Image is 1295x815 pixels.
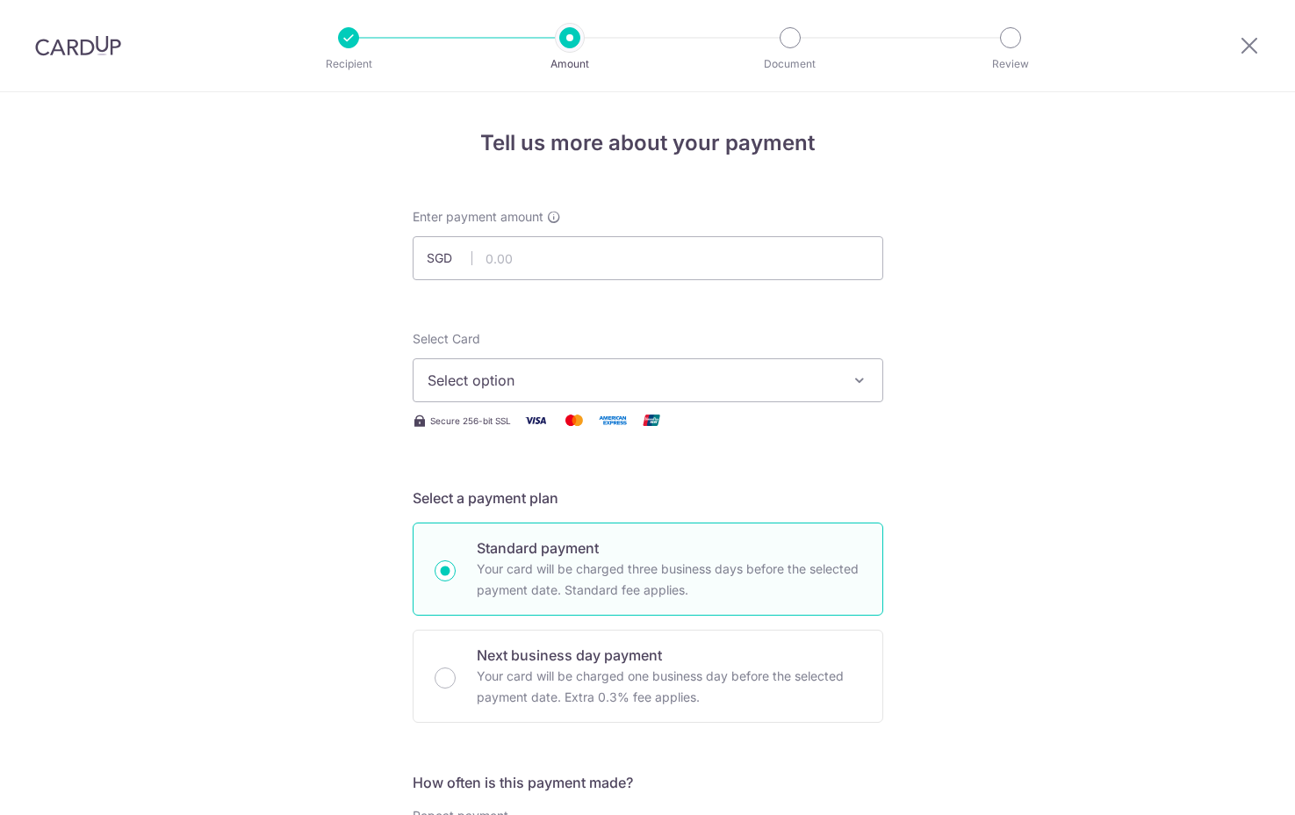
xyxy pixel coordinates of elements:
h5: Select a payment plan [413,487,883,508]
button: Select option [413,358,883,402]
span: translation missing: en.payables.payment_networks.credit_card.summary.labels.select_card [413,331,480,346]
span: SGD [427,249,472,267]
img: Visa [518,409,553,431]
h5: How often is this payment made? [413,772,883,793]
p: Standard payment [477,537,861,559]
p: Amount [505,55,635,73]
span: Select option [428,370,837,391]
p: Document [725,55,855,73]
p: Next business day payment [477,645,861,666]
p: Your card will be charged one business day before the selected payment date. Extra 0.3% fee applies. [477,666,861,708]
h4: Tell us more about your payment [413,127,883,159]
input: 0.00 [413,236,883,280]
span: Enter payment amount [413,208,543,226]
img: American Express [595,409,630,431]
span: Secure 256-bit SSL [430,414,511,428]
img: CardUp [35,35,121,56]
img: Union Pay [634,409,669,431]
p: Your card will be charged three business days before the selected payment date. Standard fee appl... [477,559,861,601]
p: Recipient [284,55,414,73]
p: Review [946,55,1076,73]
img: Mastercard [557,409,592,431]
